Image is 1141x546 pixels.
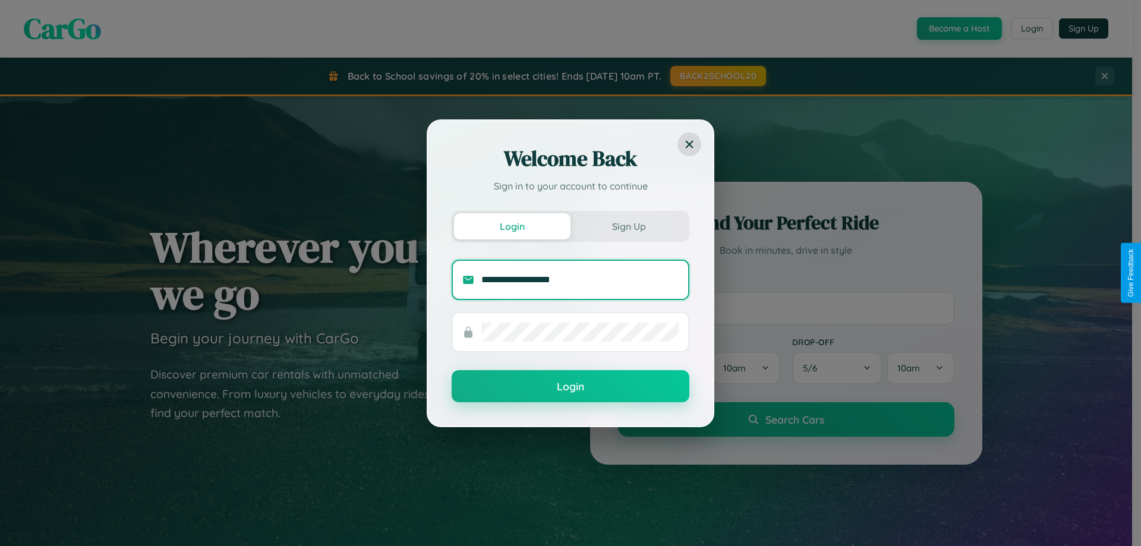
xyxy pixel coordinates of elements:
[452,144,689,173] h2: Welcome Back
[1127,249,1135,297] div: Give Feedback
[452,370,689,402] button: Login
[452,179,689,193] p: Sign in to your account to continue
[570,213,687,239] button: Sign Up
[454,213,570,239] button: Login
